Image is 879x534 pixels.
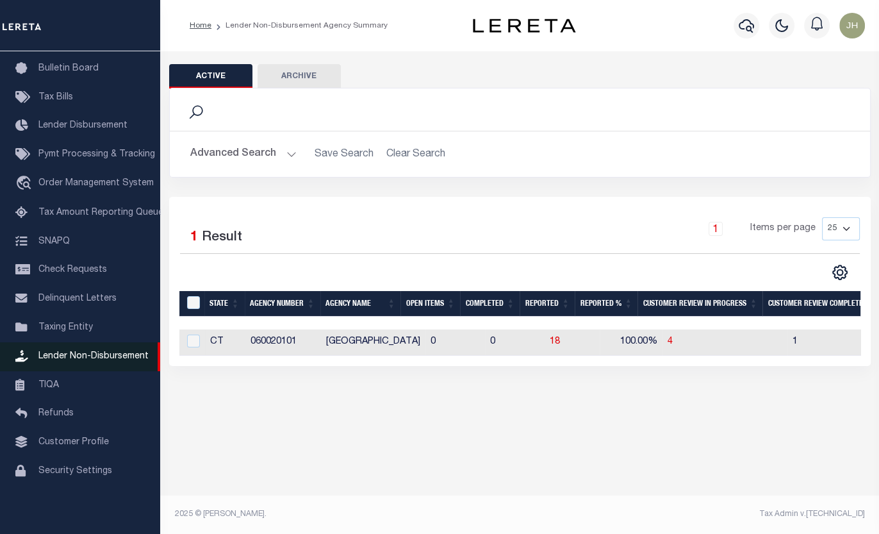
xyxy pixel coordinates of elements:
[529,508,865,520] div: Tax Admin v.[TECHNICAL_ID]
[258,64,341,88] button: Archive
[668,337,673,346] a: 4
[750,222,816,236] span: Items per page
[38,208,163,217] span: Tax Amount Reporting Queue
[38,64,99,73] span: Bulletin Board
[38,237,70,246] span: SNAPQ
[400,291,460,317] th: Open Items: activate to sort column ascending
[179,291,204,317] th: MBACode
[38,93,73,102] span: Tax Bills
[321,330,425,356] td: [GEOGRAPHIC_DATA]
[38,121,127,130] span: Lender Disbursement
[425,330,485,356] td: 0
[38,323,93,332] span: Taxing Entity
[205,330,245,356] td: CT
[190,231,198,244] span: 1
[575,291,637,317] th: Reported %: activate to sort column ascending
[550,337,560,346] a: 18
[165,508,520,520] div: 2025 © [PERSON_NAME].
[204,291,245,317] th: State: activate to sort column ascending
[15,176,36,192] i: travel_explore
[38,179,154,188] span: Order Management System
[245,291,320,317] th: Agency Number: activate to sort column ascending
[169,64,252,88] button: Active
[38,265,107,274] span: Check Requests
[245,330,321,356] td: 060020101
[600,330,662,356] td: 100.00%
[38,380,59,389] span: TIQA
[473,19,575,33] img: logo-dark.svg
[38,409,74,418] span: Refunds
[320,291,401,317] th: Agency Name: activate to sort column ascending
[839,13,865,38] img: svg+xml;base64,PHN2ZyB4bWxucz0iaHR0cDovL3d3dy53My5vcmcvMjAwMC9zdmciIHBvaW50ZXItZXZlbnRzPSJub25lIi...
[485,330,545,356] td: 0
[38,294,117,303] span: Delinquent Letters
[202,228,242,248] label: Result
[38,150,155,159] span: Pymt Processing & Tracking
[38,467,112,476] span: Security Settings
[38,352,149,361] span: Lender Non-Disbursement
[190,142,297,167] button: Advanced Search
[637,291,762,317] th: Customer Review In Progress: activate to sort column ascending
[38,438,109,447] span: Customer Profile
[211,20,388,31] li: Lender Non-Disbursement Agency Summary
[460,291,520,317] th: Completed: activate to sort column ascending
[520,291,575,317] th: Reported: activate to sort column ascending
[190,22,211,29] a: Home
[709,222,723,236] a: 1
